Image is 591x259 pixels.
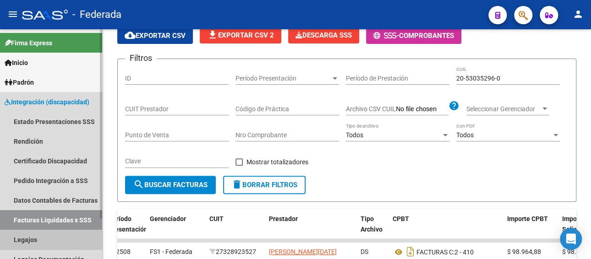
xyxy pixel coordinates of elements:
[507,215,548,222] span: Importe CPBT
[7,9,18,20] mat-icon: menu
[146,209,206,249] datatable-header-cell: Gerenciador
[269,215,298,222] span: Prestador
[405,244,416,259] i: Descargar documento
[72,5,121,25] span: - Federada
[231,181,297,189] span: Borrar Filtros
[125,30,136,41] mat-icon: cloud_download
[150,215,186,222] span: Gerenciador
[456,131,474,139] span: Todos
[416,248,454,256] span: FACTURAS C:
[5,77,34,87] span: Padrón
[207,31,274,39] span: Exportar CSV 2
[133,181,208,189] span: Buscar Facturas
[235,75,331,82] span: Período Presentación
[125,176,216,194] button: Buscar Facturas
[346,131,363,139] span: Todos
[393,244,500,259] div: 2 - 410
[5,38,52,48] span: Firma Express
[373,32,399,40] span: -
[366,27,461,44] button: -Comprobantes
[288,27,359,43] button: Descarga SSS
[5,58,28,68] span: Inicio
[503,209,558,249] datatable-header-cell: Importe CPBT
[5,97,89,107] span: Integración (discapacidad)
[393,215,409,222] span: CPBT
[269,248,337,255] span: [PERSON_NAME][DATE]
[361,215,383,233] span: Tipo Archivo
[346,105,396,113] span: Archivo CSV CUIL
[223,176,306,194] button: Borrar Filtros
[357,209,389,249] datatable-header-cell: Tipo Archivo
[231,179,242,190] mat-icon: delete
[109,248,131,255] span: 202508
[207,29,218,40] mat-icon: file_download
[150,248,192,255] span: FS1 - Federada
[361,248,368,255] span: DS
[200,27,281,43] button: Exportar CSV 2
[265,209,357,249] datatable-header-cell: Prestador
[209,215,224,222] span: CUIT
[246,156,308,167] span: Mostrar totalizadores
[389,209,503,249] datatable-header-cell: CPBT
[449,100,460,111] mat-icon: help
[125,32,186,40] span: Exportar CSV
[117,27,193,44] button: Exportar CSV
[109,215,148,233] span: Período Presentación
[396,105,449,113] input: Archivo CSV CUIL
[105,209,146,249] datatable-header-cell: Período Presentación
[295,31,352,39] span: Descarga SSS
[399,32,454,40] span: Comprobantes
[560,228,582,250] div: Open Intercom Messenger
[125,52,157,65] h3: Filtros
[288,27,359,44] app-download-masive: Descarga masiva de comprobantes (adjuntos)
[573,9,584,20] mat-icon: person
[206,209,265,249] datatable-header-cell: CUIT
[507,248,541,255] span: $ 98.964,88
[133,179,144,190] mat-icon: search
[466,105,541,113] span: Seleccionar Gerenciador
[209,247,262,257] div: 27328923527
